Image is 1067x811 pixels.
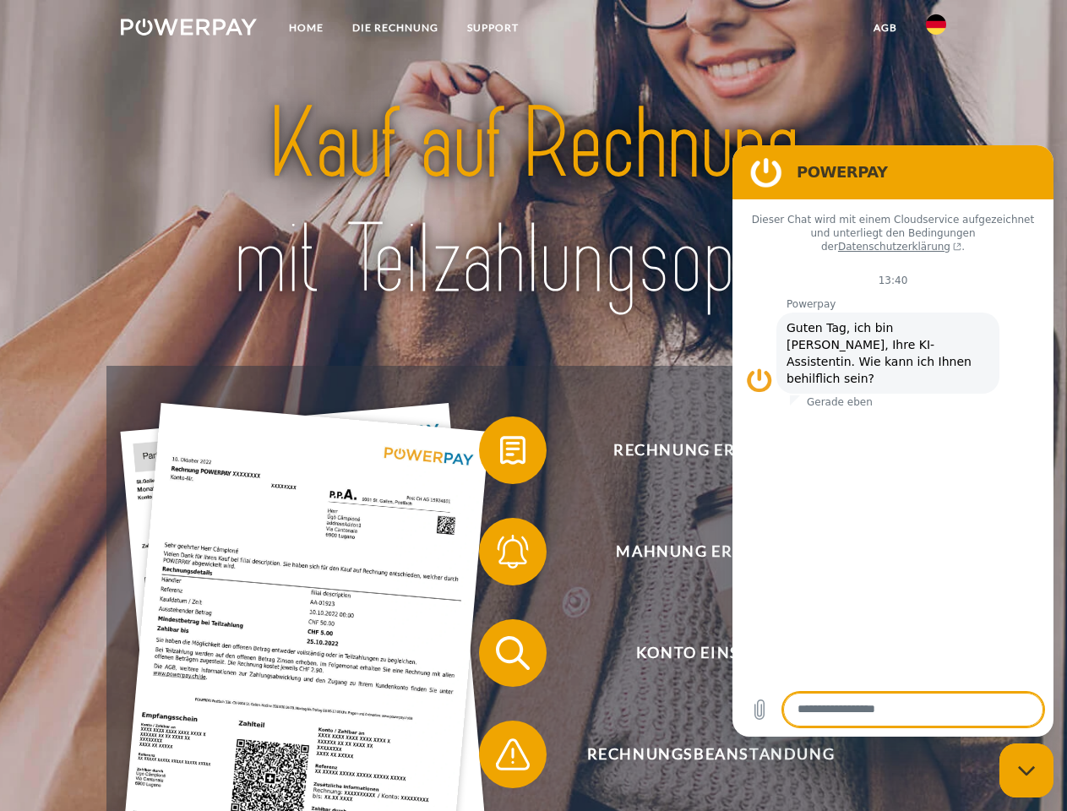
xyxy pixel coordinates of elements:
span: Rechnungsbeanstandung [504,721,917,788]
iframe: Messaging-Fenster [732,145,1053,737]
a: Home [275,13,338,43]
img: qb_warning.svg [492,733,534,776]
button: Mahnung erhalten? [479,518,918,585]
img: qb_bill.svg [492,429,534,471]
button: Rechnung erhalten? [479,416,918,484]
iframe: Schaltfläche zum Öffnen des Messaging-Fensters; Konversation läuft [999,743,1053,797]
a: SUPPORT [453,13,533,43]
a: agb [859,13,912,43]
img: title-powerpay_de.svg [161,81,906,324]
span: Rechnung erhalten? [504,416,917,484]
img: de [926,14,946,35]
button: Rechnungsbeanstandung [479,721,918,788]
a: DIE RECHNUNG [338,13,453,43]
img: qb_bell.svg [492,531,534,573]
button: Konto einsehen [479,619,918,687]
img: qb_search.svg [492,632,534,674]
span: Konto einsehen [504,619,917,687]
img: logo-powerpay-white.svg [121,19,257,35]
span: Mahnung erhalten? [504,518,917,585]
